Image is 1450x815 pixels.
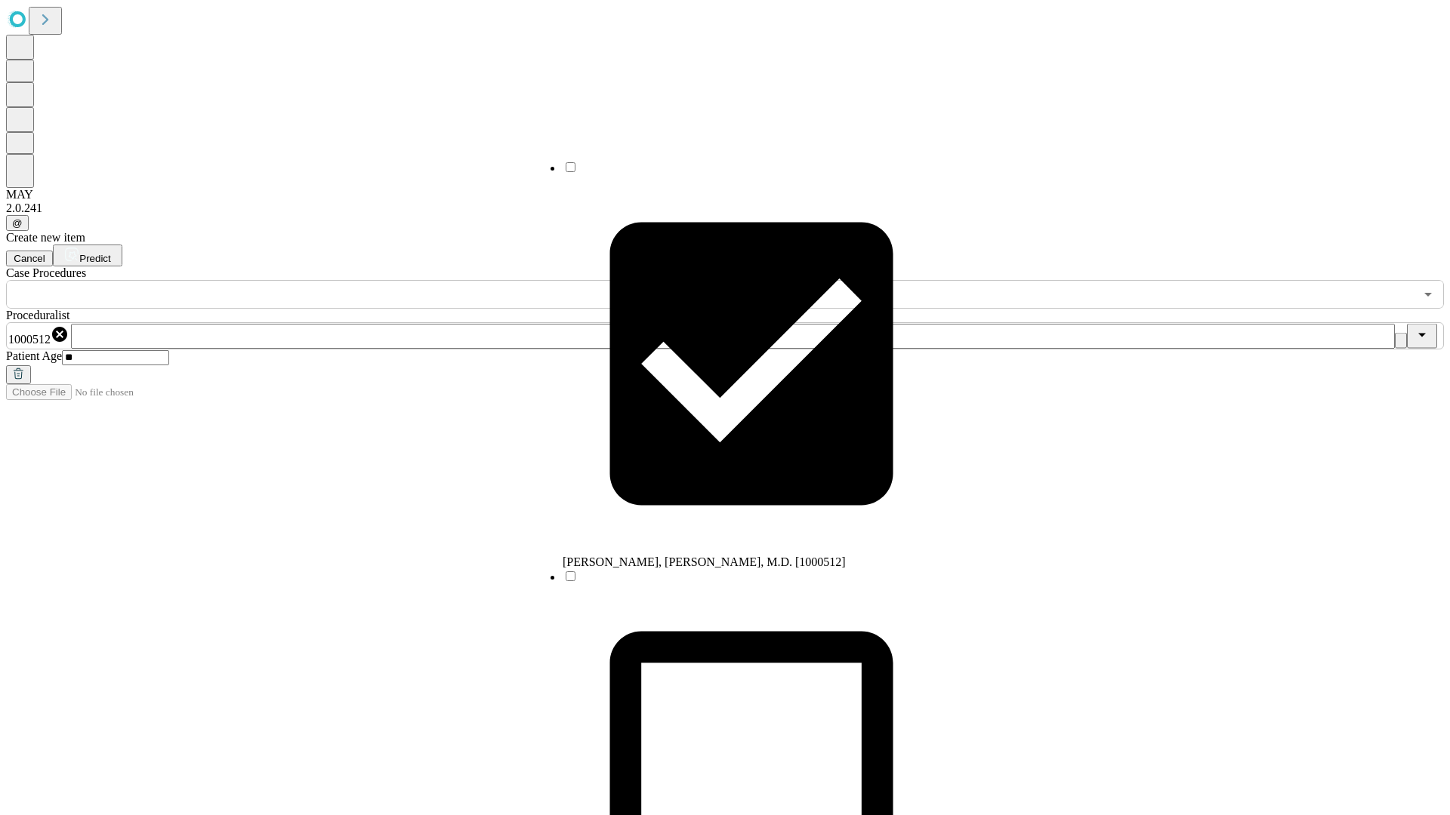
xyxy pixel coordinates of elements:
[14,253,45,264] span: Cancel
[6,188,1444,201] div: MAY
[79,253,110,264] span: Predict
[6,201,1444,215] div: 2.0.241
[8,325,69,346] div: 1000512
[6,266,86,279] span: Scheduled Procedure
[563,555,846,568] span: [PERSON_NAME], [PERSON_NAME], M.D. [1000512]
[12,217,23,229] span: @
[6,215,29,231] button: @
[8,333,51,346] span: 1000512
[1418,284,1439,305] button: Open
[6,349,62,362] span: Patient Age
[6,231,85,244] span: Create new item
[6,251,53,266] button: Cancel
[53,244,122,266] button: Predict
[1395,333,1407,349] button: Clear
[6,309,69,321] span: Proceduralist
[1407,324,1437,349] button: Close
